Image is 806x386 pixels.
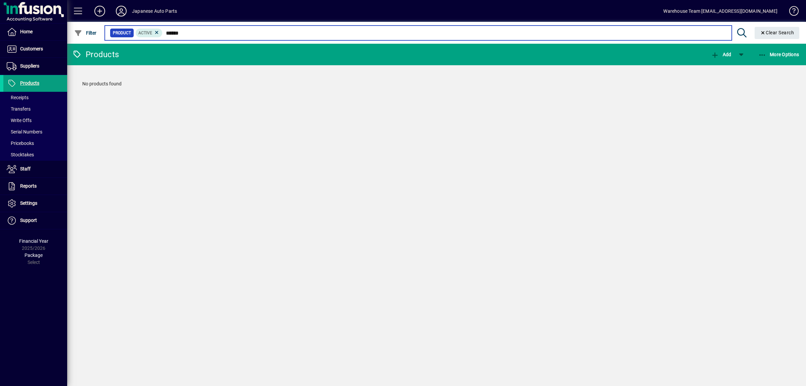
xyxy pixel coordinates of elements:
span: Active [138,31,152,35]
button: Add [89,5,110,17]
span: Financial Year [19,238,48,244]
button: More Options [757,48,801,61]
button: Clear [755,27,800,39]
a: Customers [3,41,67,57]
div: Japanese Auto Parts [132,6,177,16]
button: Add [709,48,733,61]
a: Staff [3,161,67,178]
span: Home [20,29,33,34]
span: Settings [20,200,37,206]
a: Knowledge Base [784,1,798,23]
a: Support [3,212,67,229]
span: Serial Numbers [7,129,42,134]
div: Warehouse Team [EMAIL_ADDRESS][DOMAIN_NAME] [663,6,777,16]
div: Products [72,49,119,60]
span: Reports [20,183,37,189]
span: Receipts [7,95,29,100]
span: Products [20,80,39,86]
span: Customers [20,46,43,51]
div: No products found [76,74,798,94]
a: Receipts [3,92,67,103]
span: Product [113,30,131,36]
span: More Options [758,52,799,57]
span: Clear Search [760,30,794,35]
mat-chip: Activation Status: Active [136,29,163,37]
span: Filter [74,30,97,36]
span: Transfers [7,106,31,112]
span: Support [20,218,37,223]
span: Suppliers [20,63,39,69]
span: Write Offs [7,118,32,123]
span: Stocktakes [7,152,34,157]
span: Staff [20,166,31,171]
a: Home [3,24,67,40]
span: Add [711,52,731,57]
a: Write Offs [3,115,67,126]
button: Filter [73,27,98,39]
span: Package [25,253,43,258]
a: Settings [3,195,67,212]
a: Serial Numbers [3,126,67,138]
a: Suppliers [3,58,67,75]
a: Pricebooks [3,138,67,149]
button: Profile [110,5,132,17]
a: Reports [3,178,67,195]
a: Stocktakes [3,149,67,160]
a: Transfers [3,103,67,115]
span: Pricebooks [7,141,34,146]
